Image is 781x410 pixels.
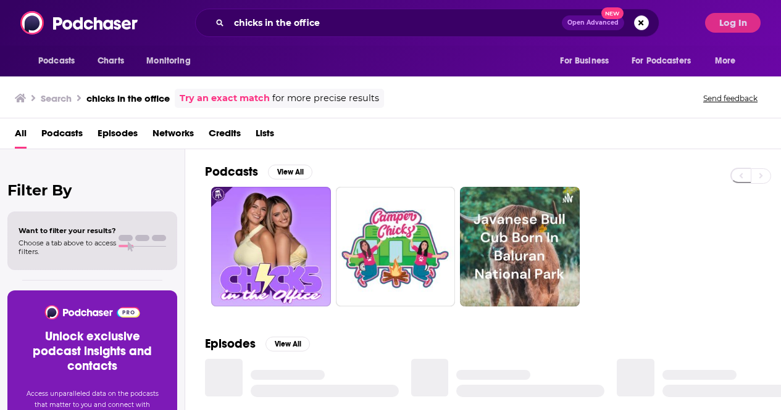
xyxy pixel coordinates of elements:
[86,92,170,104] h3: chicks in the office
[38,52,75,70] span: Podcasts
[41,92,72,104] h3: Search
[560,52,609,70] span: For Business
[19,226,116,235] span: Want to filter your results?
[15,123,27,149] a: All
[562,15,624,30] button: Open AdvancedNew
[98,123,138,149] a: Episodes
[44,305,141,319] img: Podchaser - Follow, Share and Rate Podcasts
[272,91,379,105] span: for more precise results
[30,49,91,73] button: open menu
[152,123,194,149] a: Networks
[90,49,132,73] a: Charts
[265,337,310,351] button: View All
[601,7,624,19] span: New
[20,11,139,35] img: Podchaser - Follow, Share and Rate Podcasts
[205,336,256,351] h2: Episodes
[624,49,709,73] button: open menu
[700,93,761,104] button: Send feedback
[229,13,562,33] input: Search podcasts, credits, & more...
[268,165,312,179] button: View All
[567,20,619,26] span: Open Advanced
[209,123,241,149] a: Credits
[551,49,624,73] button: open menu
[205,336,310,351] a: EpisodesView All
[195,9,659,37] div: Search podcasts, credits, & more...
[256,123,274,149] a: Lists
[146,52,190,70] span: Monitoring
[205,164,312,179] a: PodcastsView All
[22,329,162,374] h3: Unlock exclusive podcast insights and contacts
[19,239,116,256] span: Choose a tab above to access filters.
[632,52,691,70] span: For Podcasters
[715,52,736,70] span: More
[7,181,177,199] h2: Filter By
[706,49,751,73] button: open menu
[41,123,83,149] a: Podcasts
[705,13,761,33] button: Log In
[138,49,206,73] button: open menu
[98,52,124,70] span: Charts
[180,91,270,105] a: Try an exact match
[205,164,258,179] h2: Podcasts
